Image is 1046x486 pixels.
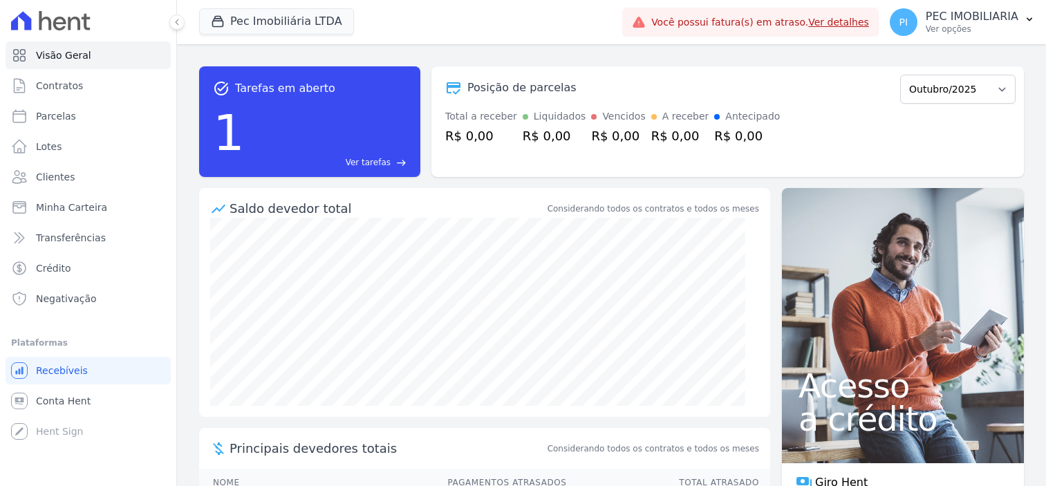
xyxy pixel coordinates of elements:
div: Considerando todos os contratos e todos os meses [548,203,759,215]
span: Tarefas em aberto [235,80,335,97]
a: Recebíveis [6,357,171,384]
a: Ver detalhes [808,17,869,28]
div: Plataformas [11,335,165,351]
div: R$ 0,00 [445,127,517,145]
span: Conta Hent [36,394,91,408]
span: east [396,158,407,168]
span: Principais devedores totais [230,439,545,458]
span: task_alt [213,80,230,97]
button: PI PEC IMOBILIARIA Ver opções [879,3,1046,41]
span: Lotes [36,140,62,153]
span: PI [899,17,908,27]
div: Saldo devedor total [230,199,545,218]
div: R$ 0,00 [523,127,586,145]
div: A receber [662,109,709,124]
span: a crédito [798,402,1007,436]
div: 1 [213,97,245,169]
a: Contratos [6,72,171,100]
p: PEC IMOBILIARIA [926,10,1018,24]
span: Parcelas [36,109,76,123]
span: Contratos [36,79,83,93]
div: Posição de parcelas [467,80,577,96]
div: Vencidos [602,109,645,124]
div: Total a receber [445,109,517,124]
a: Parcelas [6,102,171,130]
a: Transferências [6,224,171,252]
div: Liquidados [534,109,586,124]
a: Lotes [6,133,171,160]
a: Visão Geral [6,41,171,69]
div: R$ 0,00 [591,127,645,145]
span: Recebíveis [36,364,88,377]
span: Visão Geral [36,48,91,62]
span: Ver tarefas [346,156,391,169]
div: R$ 0,00 [714,127,780,145]
a: Ver tarefas east [250,156,407,169]
a: Crédito [6,254,171,282]
span: Acesso [798,369,1007,402]
span: Minha Carteira [36,200,107,214]
span: Transferências [36,231,106,245]
span: Considerando todos os contratos e todos os meses [548,442,759,455]
span: Clientes [36,170,75,184]
a: Negativação [6,285,171,312]
a: Minha Carteira [6,194,171,221]
span: Negativação [36,292,97,306]
span: Crédito [36,261,71,275]
a: Clientes [6,163,171,191]
div: Antecipado [725,109,780,124]
a: Conta Hent [6,387,171,415]
div: R$ 0,00 [651,127,709,145]
button: Pec Imobiliária LTDA [199,8,354,35]
p: Ver opções [926,24,1018,35]
span: Você possui fatura(s) em atraso. [651,15,869,30]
